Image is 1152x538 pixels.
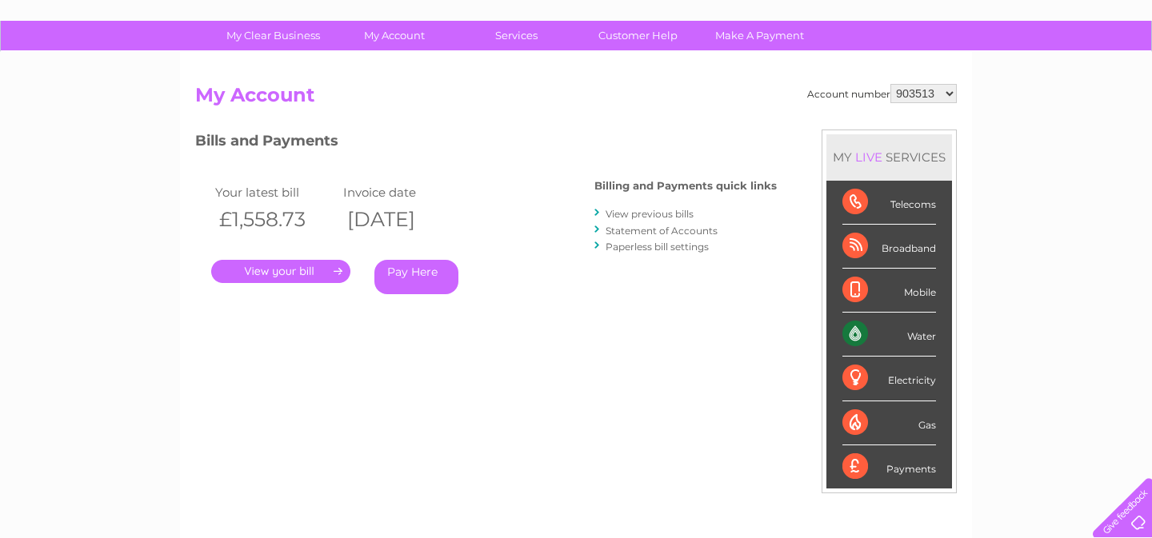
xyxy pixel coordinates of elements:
[1013,68,1036,80] a: Blog
[826,134,952,180] div: MY SERVICES
[339,181,467,203] td: Invoice date
[842,313,936,357] div: Water
[842,269,936,313] div: Mobile
[329,21,461,50] a: My Account
[842,401,936,445] div: Gas
[199,9,955,78] div: Clear Business is a trading name of Verastar Limited (registered in [GEOGRAPHIC_DATA] No. 3667643...
[339,203,467,236] th: [DATE]
[1099,68,1137,80] a: Log out
[211,181,339,203] td: Your latest bill
[910,68,946,80] a: Energy
[195,130,777,157] h3: Bills and Payments
[594,180,777,192] h4: Billing and Payments quick links
[606,241,709,253] a: Paperless bill settings
[852,149,886,165] div: LIVE
[842,225,936,269] div: Broadband
[211,203,339,236] th: £1,558.73
[850,8,961,28] a: 0333 014 3131
[207,21,339,50] a: My Clear Business
[842,181,936,225] div: Telecoms
[606,225,718,237] a: Statement of Accounts
[40,42,122,90] img: logo.png
[842,445,936,488] div: Payments
[1046,68,1085,80] a: Contact
[572,21,704,50] a: Customer Help
[870,68,901,80] a: Water
[211,260,350,283] a: .
[694,21,826,50] a: Make A Payment
[955,68,1003,80] a: Telecoms
[374,260,458,294] a: Pay Here
[450,21,582,50] a: Services
[842,357,936,401] div: Electricity
[195,84,957,114] h2: My Account
[807,84,957,103] div: Account number
[606,208,694,220] a: View previous bills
